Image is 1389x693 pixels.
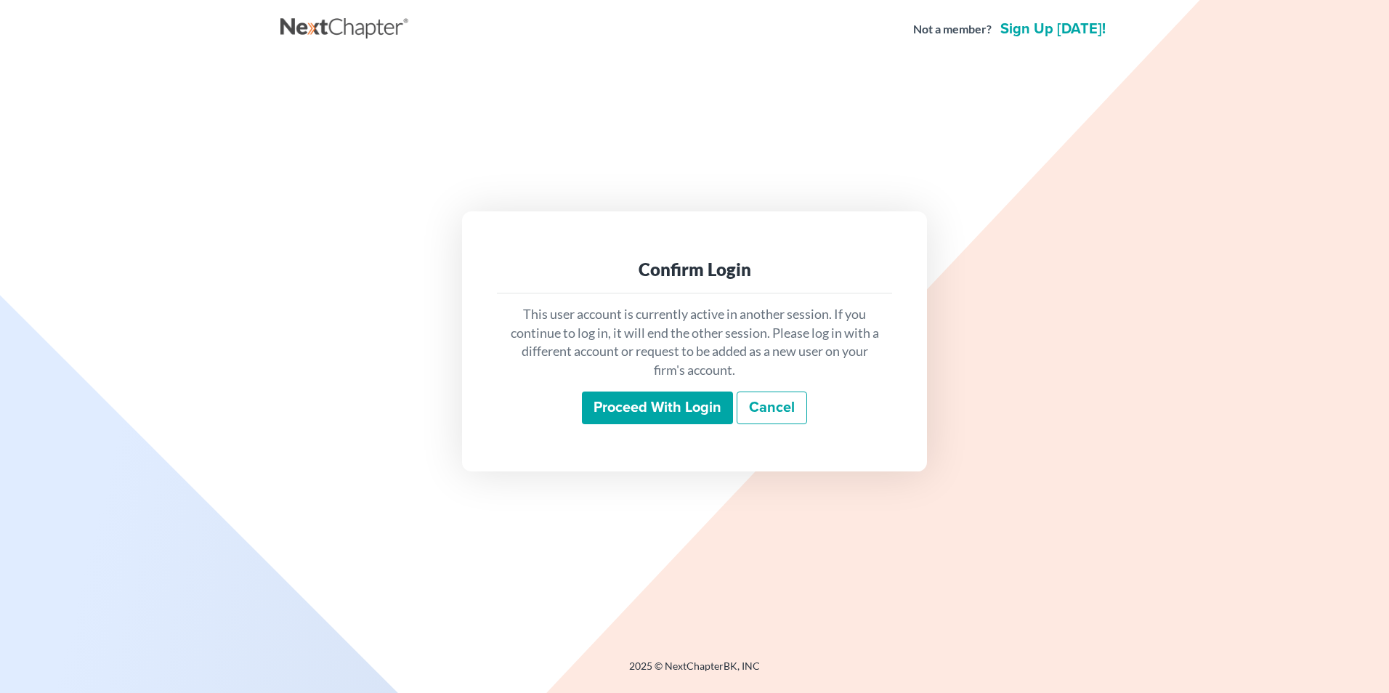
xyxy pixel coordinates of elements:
a: Sign up [DATE]! [997,22,1109,36]
div: Confirm Login [509,258,880,281]
input: Proceed with login [582,392,733,425]
a: Cancel [737,392,807,425]
p: This user account is currently active in another session. If you continue to log in, it will end ... [509,305,880,380]
strong: Not a member? [913,21,992,38]
div: 2025 © NextChapterBK, INC [280,659,1109,685]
